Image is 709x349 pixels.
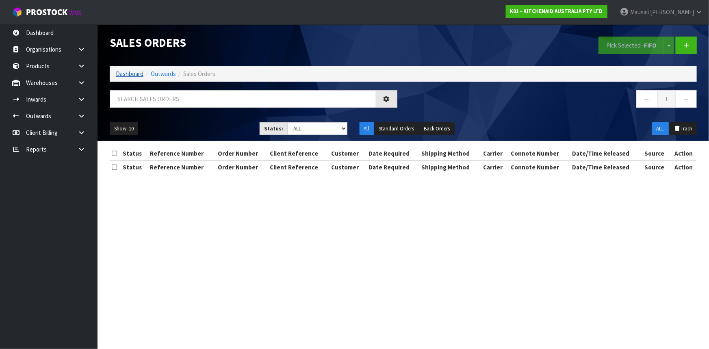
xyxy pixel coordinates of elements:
[110,37,397,49] h1: Sales Orders
[509,147,570,160] th: Connote Number
[329,160,366,173] th: Customer
[121,147,148,160] th: Status
[630,8,649,16] span: Mausali
[506,5,607,18] a: K01 - KITCHENAID AUSTRALIA PTY LTD
[657,90,676,108] a: 1
[670,122,697,135] button: Trash
[509,160,570,173] th: Connote Number
[366,147,419,160] th: Date Required
[329,147,366,160] th: Customer
[642,160,670,173] th: Source
[360,122,374,135] button: All
[598,37,664,54] button: Pick Selected -FIFO
[644,41,657,49] strong: FIFO
[151,70,176,78] a: Outwards
[420,122,455,135] button: Back Orders
[121,160,148,173] th: Status
[570,147,642,160] th: Date/Time Released
[652,122,669,135] button: ALL
[419,160,481,173] th: Shipping Method
[110,90,376,108] input: Search sales orders
[510,8,603,15] strong: K01 - KITCHENAID AUSTRALIA PTY LTD
[366,160,419,173] th: Date Required
[268,160,330,173] th: Client Reference
[148,147,216,160] th: Reference Number
[216,147,268,160] th: Order Number
[636,90,658,108] a: ←
[650,8,694,16] span: [PERSON_NAME]
[375,122,419,135] button: Standard Orders
[12,7,22,17] img: cube-alt.png
[570,160,642,173] th: Date/Time Released
[183,70,215,78] span: Sales Orders
[26,7,67,17] span: ProStock
[69,9,82,17] small: WMS
[419,147,481,160] th: Shipping Method
[216,160,268,173] th: Order Number
[675,90,697,108] a: →
[410,90,697,110] nav: Page navigation
[116,70,143,78] a: Dashboard
[670,147,697,160] th: Action
[481,160,509,173] th: Carrier
[268,147,330,160] th: Client Reference
[670,160,697,173] th: Action
[481,147,509,160] th: Carrier
[642,147,670,160] th: Source
[110,122,138,135] button: Show: 10
[148,160,216,173] th: Reference Number
[264,125,283,132] strong: Status:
